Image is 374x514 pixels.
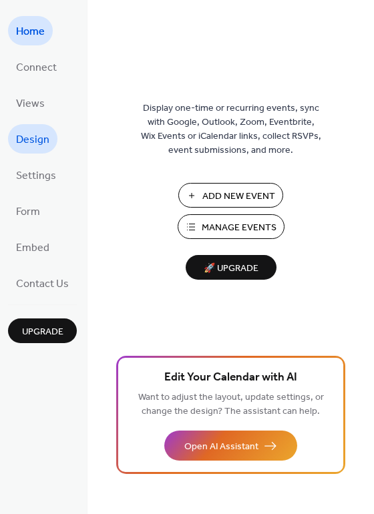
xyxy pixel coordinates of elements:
[202,190,275,204] span: Add New Event
[16,166,56,187] span: Settings
[16,202,40,223] span: Form
[141,101,321,158] span: Display one-time or recurring events, sync with Google, Outlook, Zoom, Eventbrite, Wix Events or ...
[8,52,65,81] a: Connect
[8,232,57,262] a: Embed
[178,183,283,208] button: Add New Event
[16,57,57,79] span: Connect
[178,214,285,239] button: Manage Events
[8,124,57,154] a: Design
[164,431,297,461] button: Open AI Assistant
[16,238,49,259] span: Embed
[186,255,276,280] button: 🚀 Upgrade
[164,368,297,387] span: Edit Your Calendar with AI
[194,260,268,278] span: 🚀 Upgrade
[138,389,324,421] span: Want to adjust the layout, update settings, or change the design? The assistant can help.
[8,268,77,298] a: Contact Us
[8,88,53,117] a: Views
[16,130,49,151] span: Design
[8,318,77,343] button: Upgrade
[184,440,258,454] span: Open AI Assistant
[16,21,45,43] span: Home
[16,93,45,115] span: Views
[202,221,276,235] span: Manage Events
[22,325,63,339] span: Upgrade
[8,196,48,226] a: Form
[8,160,64,190] a: Settings
[8,16,53,45] a: Home
[16,274,69,295] span: Contact Us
